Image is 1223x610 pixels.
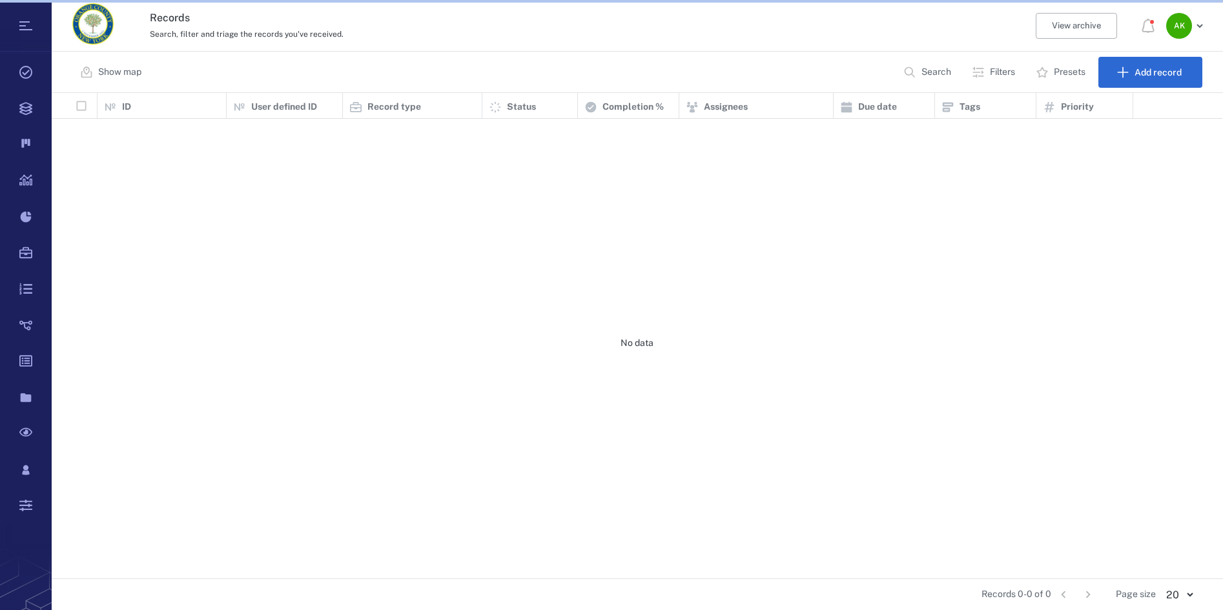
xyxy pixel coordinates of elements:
p: Completion % [602,101,664,114]
p: Status [507,101,536,114]
span: Records 0-0 of 0 [981,588,1051,601]
button: View archive [1036,13,1117,39]
div: A K [1166,13,1192,39]
nav: pagination navigation [1051,584,1100,605]
p: Priority [1061,101,1094,114]
button: Presets [1028,57,1096,88]
div: No data [52,119,1222,568]
div: 20 [1156,587,1202,602]
p: Due date [858,101,897,114]
button: Show map [72,57,152,88]
a: Go home [72,3,114,49]
p: Record type [367,101,421,114]
button: Search [896,57,961,88]
h3: Records [150,10,840,26]
p: Assignees [704,101,748,114]
p: User defined ID [251,101,317,114]
p: Tags [960,101,980,114]
p: Presets [1054,66,1085,79]
img: Orange County Planning Department logo [72,3,114,45]
span: Search, filter and triage the records you've received. [150,30,344,39]
button: Filters [964,57,1025,88]
p: Search [921,66,951,79]
p: ID [122,101,131,114]
p: Show map [98,66,141,79]
p: Filters [990,66,1015,79]
button: Add record [1098,57,1202,88]
span: Page size [1116,588,1156,601]
button: AK [1166,13,1208,39]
